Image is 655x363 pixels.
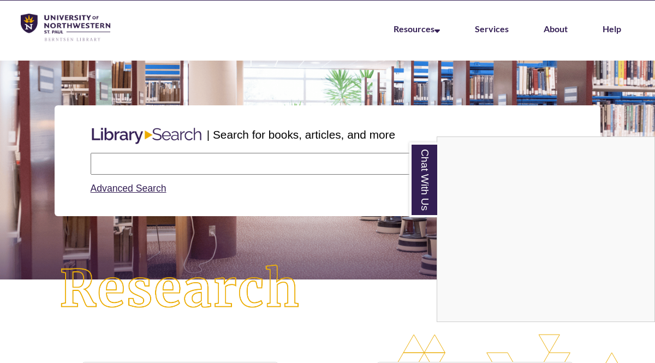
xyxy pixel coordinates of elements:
img: Research [33,238,327,341]
a: Resources [394,23,440,34]
iframe: Chat Widget [437,137,654,322]
a: About [544,23,568,34]
a: Services [475,23,509,34]
div: Chat With Us [437,136,655,322]
img: Libary Search [86,123,207,148]
a: Advanced Search [91,183,166,194]
a: Chat With Us [409,142,437,217]
a: Help [603,23,621,34]
p: | Search for books, articles, and more [207,126,395,143]
img: UNWSP Library Logo [21,14,110,42]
